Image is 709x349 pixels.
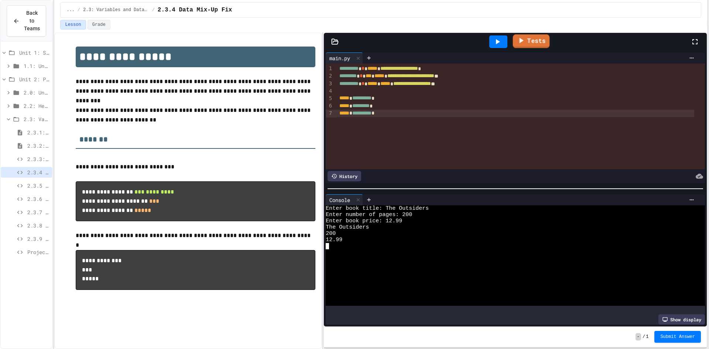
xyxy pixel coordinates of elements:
[658,314,705,325] div: Show display
[158,6,232,14] span: 2.3.4 Data Mix-Up Fix
[660,334,695,340] span: Submit Answer
[27,182,49,189] span: 2.3.5 Pet Name Keeper
[24,115,49,123] span: 2.3: Variables and Data Types
[24,9,40,32] span: Back to Teams
[326,212,412,218] span: Enter number of pages: 200
[24,89,49,96] span: 2.0: Unit Overview
[643,334,645,340] span: /
[326,54,354,62] div: main.py
[326,196,354,204] div: Console
[27,168,49,176] span: 2.3.4 Data Mix-Up Fix
[326,194,363,205] div: Console
[27,129,49,136] span: 2.3.1: Variables and Data Types
[27,155,49,163] span: 2.3.3: What's the Type?
[326,52,363,64] div: main.py
[326,65,333,72] div: 1
[19,75,49,83] span: Unit 2: Python Fundamentals
[27,222,49,229] span: 2.3.8 Student ID Scanner
[326,224,369,230] span: The Outsiders
[326,72,333,80] div: 2
[7,5,46,37] button: Back to Teams
[27,248,49,256] span: Project: Mad Libs (Part 2)
[27,195,49,203] span: 2.3.6 Temperature Converter
[326,80,333,88] div: 3
[326,110,333,117] div: 7
[24,102,49,110] span: 2.2: Hello, World!
[27,142,49,150] span: 2.3.2: Review - Variables and Data Types
[513,34,549,48] a: Tests
[636,333,641,341] span: -
[152,7,155,13] span: /
[24,62,49,70] span: 1.1: Unit Overview
[326,102,333,110] div: 6
[27,235,49,243] span: 2.3.9 Inventory Organizer
[326,237,342,243] span: 12.99
[326,218,402,224] span: Enter book price: 12.99
[60,20,86,30] button: Lesson
[328,171,361,181] div: History
[19,49,49,57] span: Unit 1: Solving Problems in Computer Science
[27,208,49,216] span: 2.3.7 Recipe Calculator
[83,7,149,13] span: 2.3: Variables and Data Types
[326,95,333,102] div: 5
[88,20,110,30] button: Grade
[654,331,701,343] button: Submit Answer
[78,7,80,13] span: /
[646,334,648,340] span: 1
[326,205,429,212] span: Enter book title: The Outsiders
[326,230,336,237] span: 200
[66,7,75,13] span: ...
[326,88,333,95] div: 4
